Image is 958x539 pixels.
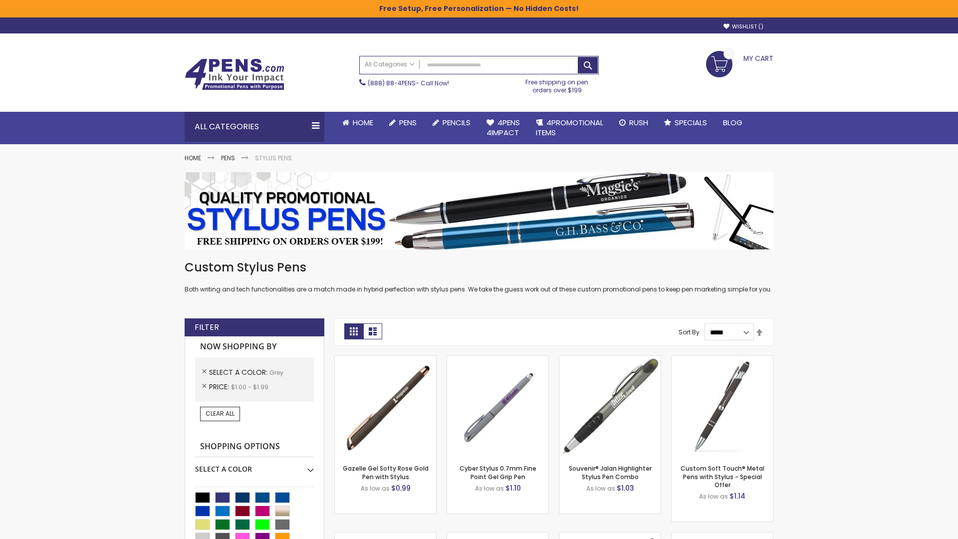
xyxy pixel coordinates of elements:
[672,356,773,457] img: Custom Soft Touch® Metal Pens with Stylus-Grey
[206,409,235,418] span: Clear All
[335,355,436,364] a: Gazelle Gel Softy Rose Gold Pen with Stylus-Grey
[185,154,201,162] a: Home
[559,356,661,457] img: Souvenir® Jalan Highlighter Stylus Pen Combo-Grey
[381,112,425,134] a: Pens
[723,117,742,128] span: Blog
[269,368,283,377] span: Grey
[729,491,745,501] span: $1.14
[195,322,219,333] strong: Filter
[447,355,548,364] a: Cyber Stylus 0.7mm Fine Point Gel Grip Pen-Grey
[334,112,381,134] a: Home
[195,457,314,474] div: Select A Color
[360,56,420,73] a: All Categories
[221,154,235,162] a: Pens
[185,260,773,294] div: Both writing and tech functionalities are a match made in hybrid perfection with stylus pens. We ...
[185,58,284,90] img: 4Pens Custom Pens and Promotional Products
[335,356,436,457] img: Gazelle Gel Softy Rose Gold Pen with Stylus-Grey
[425,112,479,134] a: Pencils
[505,483,521,493] span: $1.10
[255,154,292,162] strong: Stylus Pens
[515,74,599,94] div: Free shipping on pen orders over $199
[368,79,449,87] span: - Call Now!
[195,336,314,357] strong: Now Shopping by
[399,117,417,128] span: Pens
[185,260,773,275] h1: Custom Stylus Pens
[447,356,548,457] img: Cyber Stylus 0.7mm Fine Point Gel Grip Pen-Grey
[200,407,240,421] a: Clear All
[209,382,231,392] span: Price
[723,23,763,30] a: Wishlist
[528,112,611,144] a: 4PROMOTIONALITEMS
[611,112,656,134] a: Rush
[486,117,520,138] span: 4Pens 4impact
[443,117,471,128] span: Pencils
[195,436,314,458] strong: Shopping Options
[368,79,416,87] a: (888) 88-4PENS
[679,328,700,336] label: Sort By
[460,464,536,481] a: Cyber Stylus 0.7mm Fine Point Gel Grip Pen
[675,117,707,128] span: Specials
[629,117,648,128] span: Rush
[343,464,429,481] a: Gazelle Gel Softy Rose Gold Pen with Stylus
[185,112,324,142] div: All Categories
[479,112,528,144] a: 4Pens4impact
[361,484,390,493] span: As low as
[656,112,715,134] a: Specials
[586,484,615,493] span: As low as
[715,112,750,134] a: Blog
[353,117,373,128] span: Home
[365,60,415,68] span: All Categories
[672,355,773,364] a: Custom Soft Touch® Metal Pens with Stylus-Grey
[699,492,728,501] span: As low as
[344,323,363,339] strong: Grid
[391,483,411,493] span: $0.99
[231,383,268,391] span: $1.00 - $1.99
[185,172,773,250] img: Stylus Pens
[475,484,504,493] span: As low as
[681,464,764,489] a: Custom Soft Touch® Metal Pens with Stylus - Special Offer
[536,117,603,138] span: 4PROMOTIONAL ITEMS
[617,483,634,493] span: $1.03
[559,355,661,364] a: Souvenir® Jalan Highlighter Stylus Pen Combo-Grey
[569,464,652,481] a: Souvenir® Jalan Highlighter Stylus Pen Combo
[209,367,269,377] span: Select A Color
